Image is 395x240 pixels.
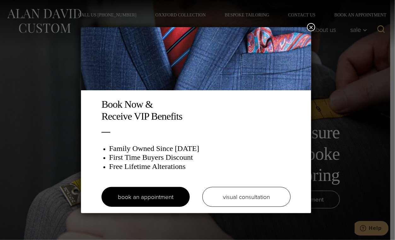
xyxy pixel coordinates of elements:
a: book an appointment [102,187,190,207]
h3: Family Owned Since [DATE] [109,144,291,153]
h2: Book Now & Receive VIP Benefits [102,98,291,123]
a: visual consultation [202,187,291,207]
span: Help [14,4,27,10]
h3: Free Lifetime Alterations [109,162,291,171]
h3: First Time Buyers Discount [109,153,291,162]
button: Close [307,23,315,31]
